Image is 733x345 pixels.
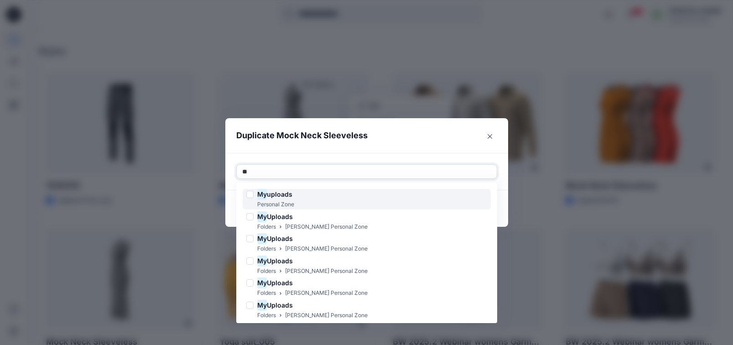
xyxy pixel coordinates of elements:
[257,255,267,267] mark: My
[267,279,293,287] span: Uploads
[257,222,276,232] p: Folders
[236,129,368,142] p: Duplicate Mock Neck Sleeveless
[257,210,267,223] mark: My
[257,232,267,245] mark: My
[257,188,267,200] mark: My
[257,200,294,209] p: Personal Zone
[285,244,368,254] p: [PERSON_NAME] Personal Zone
[257,244,276,254] p: Folders
[257,267,276,276] p: Folders
[267,190,292,198] span: uploads
[285,222,368,232] p: [PERSON_NAME] Personal Zone
[483,129,497,144] button: Close
[267,213,293,220] span: Uploads
[257,299,267,311] mark: My
[285,288,368,298] p: [PERSON_NAME] Personal Zone
[285,311,368,320] p: [PERSON_NAME] Personal Zone
[257,288,276,298] p: Folders
[267,301,293,309] span: Uploads
[267,235,293,242] span: Uploads
[257,277,267,289] mark: My
[267,257,293,265] span: Uploads
[285,267,368,276] p: [PERSON_NAME] Personal Zone
[257,311,276,320] p: Folders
